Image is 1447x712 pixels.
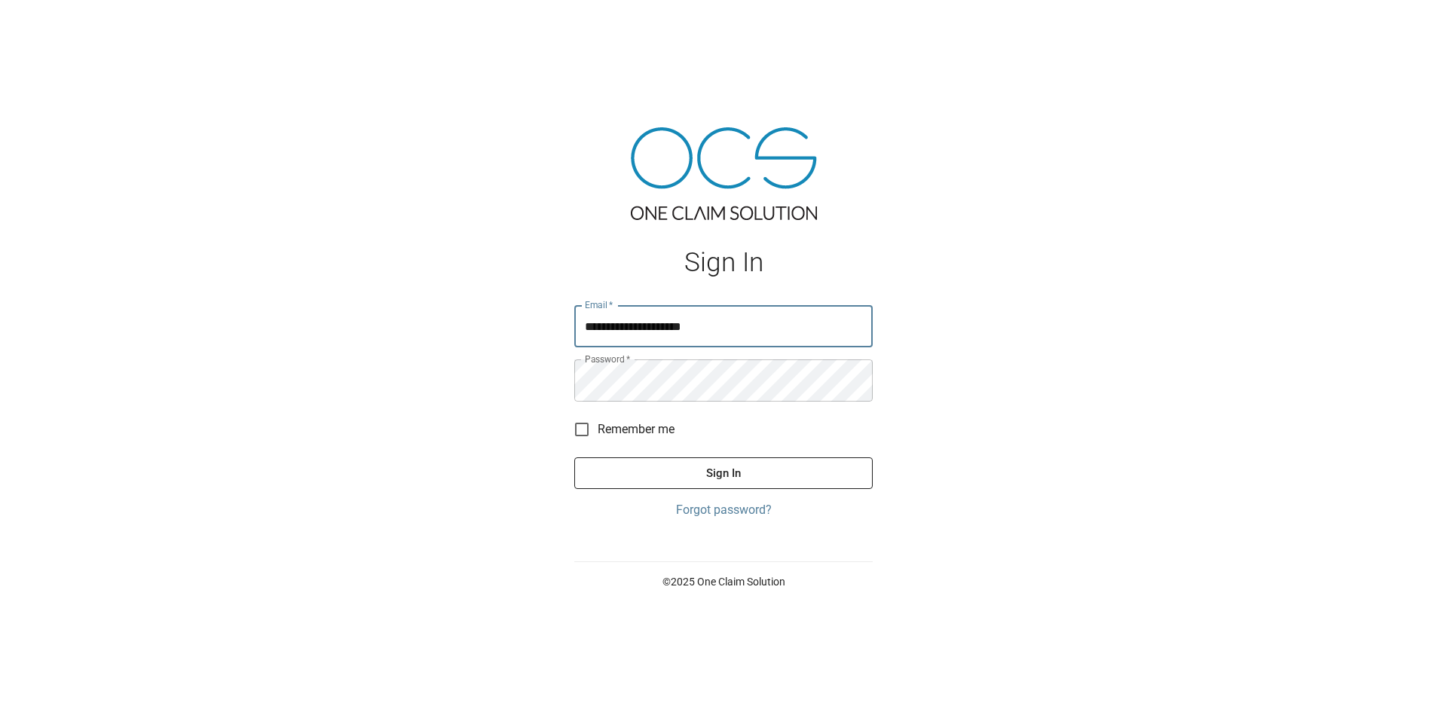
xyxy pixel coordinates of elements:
button: Sign In [574,457,873,489]
p: © 2025 One Claim Solution [574,574,873,589]
img: ocs-logo-tra.png [631,127,817,220]
a: Forgot password? [574,501,873,519]
h1: Sign In [574,247,873,278]
img: ocs-logo-white-transparent.png [18,9,78,39]
span: Remember me [598,420,675,439]
label: Email [585,298,613,311]
label: Password [585,353,630,365]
